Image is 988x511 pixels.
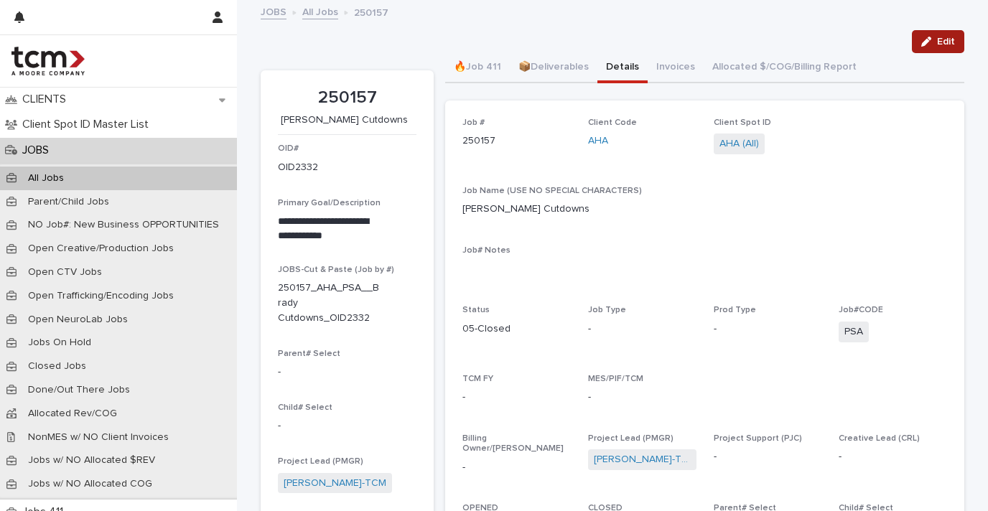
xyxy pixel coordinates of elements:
p: OID2332 [278,160,318,175]
p: Closed Jobs [17,360,98,372]
p: 250157 [462,133,495,149]
p: - [588,390,696,405]
span: Primary Goal/Description [278,199,381,207]
span: Child# Select [278,403,332,412]
p: JOBS [17,144,60,157]
p: - [278,418,416,433]
p: Open CTV Jobs [17,266,113,278]
span: Job Name (USE NO SPECIAL CHARACTERS) [462,187,642,195]
button: 🔥Job 411 [445,53,510,83]
span: Client Code [588,118,637,127]
a: All Jobs [302,3,338,19]
a: [PERSON_NAME]-TCM [594,452,691,467]
span: Parent# Select [278,350,340,358]
p: Open Trafficking/Encoding Jobs [17,290,185,302]
p: 05-Closed [462,322,571,337]
p: Open Creative/Production Jobs [17,243,185,255]
span: PSA [839,322,869,342]
a: [PERSON_NAME]-TCM [284,476,386,491]
p: Parent/Child Jobs [17,196,121,208]
p: Done/Out There Jobs [17,384,141,396]
p: - [278,365,416,380]
p: Client Spot ID Master List [17,118,160,131]
span: Job Type [588,306,626,314]
p: Jobs w/ NO Allocated $REV [17,454,167,467]
p: NonMES w/ NO Client Invoices [17,431,180,444]
img: 4hMmSqQkux38exxPVZHQ [11,47,85,75]
p: [PERSON_NAME] Cutdowns [278,114,411,126]
p: - [588,322,696,337]
button: Details [597,53,648,83]
p: Open NeuroLab Jobs [17,314,139,326]
p: CLIENTS [17,93,78,106]
span: MES/PIF/TCM [588,375,643,383]
p: - [714,449,822,464]
span: OID# [278,144,299,153]
span: Creative Lead (CRL) [839,434,920,443]
span: Project Lead (PMGR) [278,457,363,466]
button: Invoices [648,53,704,83]
span: Project Support (PJC) [714,434,802,443]
p: - [839,449,947,464]
p: 250157 [278,88,416,108]
p: All Jobs [17,172,75,184]
p: [PERSON_NAME] Cutdowns [462,202,947,217]
span: Edit [937,37,955,47]
p: - [462,460,571,475]
span: Job # [462,118,485,127]
p: - [462,390,571,405]
span: Billing Owner/[PERSON_NAME] [462,434,564,453]
span: Job# Notes [462,246,511,255]
span: Client Spot ID [714,118,771,127]
span: Prod Type [714,306,756,314]
p: 250157 [354,4,388,19]
p: 250157_AHA_PSA__Brady Cutdowns_OID2332 [278,281,382,325]
button: Edit [912,30,964,53]
p: Jobs On Hold [17,337,103,349]
span: Status [462,306,490,314]
a: AHA (All) [719,136,759,151]
span: Job#CODE [839,306,883,314]
a: AHA [588,133,608,149]
span: TCM FY [462,375,493,383]
p: Allocated Rev/COG [17,408,129,420]
span: JOBS-Cut & Paste (Job by #) [278,266,394,274]
p: NO Job#: New Business OPPORTUNITIES [17,219,230,231]
p: - [714,322,822,337]
span: Project Lead (PMGR) [588,434,674,443]
a: JOBS [261,3,286,19]
button: Allocated $/COG/Billing Report [704,53,865,83]
p: Jobs w/ NO Allocated COG [17,478,164,490]
button: 📦Deliverables [510,53,597,83]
